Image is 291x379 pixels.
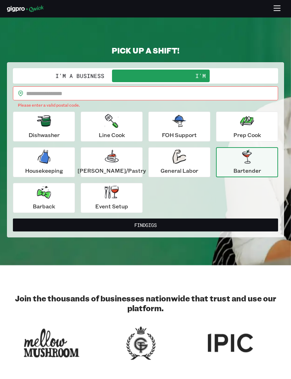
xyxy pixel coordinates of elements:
p: Housekeeping [25,166,63,175]
button: I'm a Business [14,70,145,82]
img: Logo for IPIC [202,324,258,362]
p: Bartender [233,166,261,175]
p: Dishwasher [29,131,60,139]
img: Logo for Mellow Mushroom [24,324,80,362]
button: Housekeeping [13,147,75,177]
p: [PERSON_NAME]/Pastry [77,166,146,175]
h2: Join the thousands of businesses nationwide that trust and use our platform. [7,293,284,313]
p: Barback [33,202,55,210]
p: Please enter a valid postal code. [18,102,273,109]
button: FindGigs [13,219,278,231]
img: Logo for Georgian Terrace [113,324,169,362]
button: General Labor [148,147,210,177]
button: Line Cook [81,112,143,142]
button: I'm a Pro [145,70,277,82]
button: Barback [13,183,75,213]
button: Dishwasher [13,112,75,142]
h2: PICK UP A SHIFT! [7,45,284,55]
button: Prep Cook [216,112,278,142]
button: FOH Support [148,112,210,142]
button: Event Setup [81,183,143,213]
p: Line Cook [99,131,125,139]
button: [PERSON_NAME]/Pastry [81,147,143,177]
p: Event Setup [95,202,128,210]
p: FOH Support [162,131,197,139]
p: General Labor [161,166,198,175]
p: Prep Cook [233,131,261,139]
button: Bartender [216,147,278,177]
